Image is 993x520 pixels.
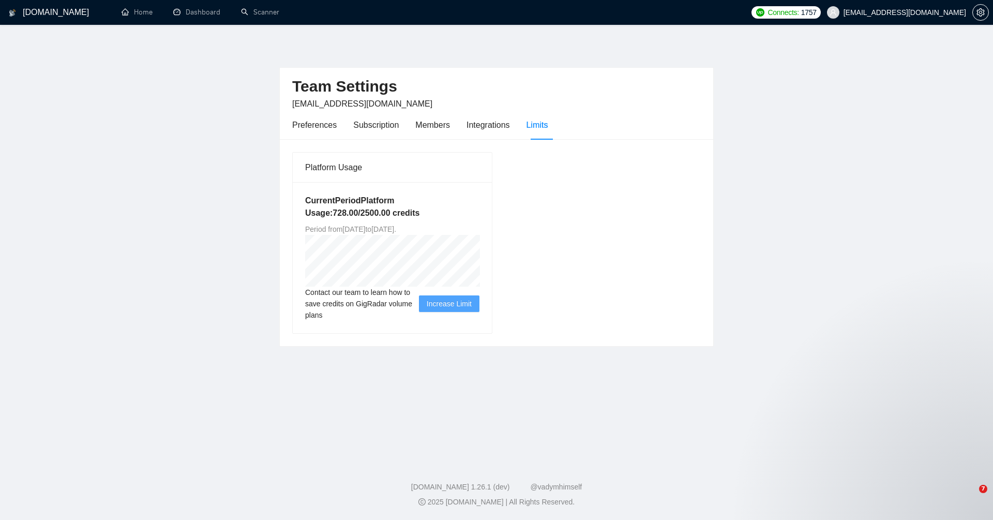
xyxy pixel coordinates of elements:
[305,287,419,321] span: Contact our team to learn how to save credits on GigRadar volume plans
[173,8,220,17] a: dashboardDashboard
[8,497,985,508] div: 2025 [DOMAIN_NAME] | All Rights Reserved.
[801,7,817,18] span: 1757
[415,118,450,131] div: Members
[9,5,16,21] img: logo
[305,225,396,233] span: Period from [DATE] to [DATE] .
[973,8,988,17] span: setting
[979,485,987,493] span: 7
[530,483,582,491] a: @vadymhimself
[305,153,479,182] div: Platform Usage
[292,118,337,131] div: Preferences
[411,483,510,491] a: [DOMAIN_NAME] 1.26.1 (dev)
[427,298,472,309] span: Increase Limit
[972,8,989,17] a: setting
[526,118,548,131] div: Limits
[830,9,837,16] span: user
[467,118,510,131] div: Integrations
[353,118,399,131] div: Subscription
[418,498,426,506] span: copyright
[756,8,764,17] img: upwork-logo.png
[122,8,153,17] a: homeHome
[419,295,479,312] button: Increase Limit
[292,76,701,97] h2: Team Settings
[958,485,983,510] iframe: Intercom live chat
[768,7,799,18] span: Connects:
[972,4,989,21] button: setting
[305,195,479,219] h5: Current Period Platform Usage: 728.00 / 2500.00 credits
[292,99,432,108] span: [EMAIL_ADDRESS][DOMAIN_NAME]
[241,8,279,17] a: searchScanner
